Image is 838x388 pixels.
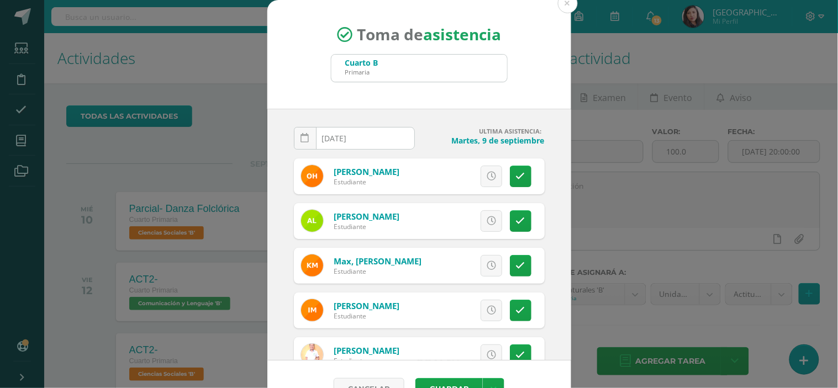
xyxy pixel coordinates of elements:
[334,356,399,365] div: Estudiante
[301,254,323,277] img: e917c23868d24d9c85582683417f15b6.png
[334,166,399,177] a: [PERSON_NAME]
[334,300,399,311] a: [PERSON_NAME]
[424,135,545,146] h4: Martes, 9 de septiembre
[357,24,501,45] span: Toma de
[301,344,323,366] img: acdf61418556f7a5a65cb04d1f288ebf.png
[301,165,323,187] img: f40a0acd892537e3004791b249ac990a.png
[334,345,399,356] a: [PERSON_NAME]
[345,57,378,68] div: Cuarto B
[301,299,323,321] img: 69dde40ef7d9cfae93c0eac7665e9f74.png
[334,177,399,187] div: Estudiante
[301,210,323,232] img: ee7bab15d650672bda87e2896d953667.png
[334,267,421,276] div: Estudiante
[334,311,399,321] div: Estudiante
[345,68,378,76] div: Primaria
[423,24,501,45] strong: asistencia
[334,211,399,222] a: [PERSON_NAME]
[424,127,545,135] h4: ULTIMA ASISTENCIA:
[331,55,507,82] input: Busca un grado o sección aquí...
[294,127,414,149] input: Fecha de Inasistencia
[334,256,421,267] a: Max, [PERSON_NAME]
[334,222,399,231] div: Estudiante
